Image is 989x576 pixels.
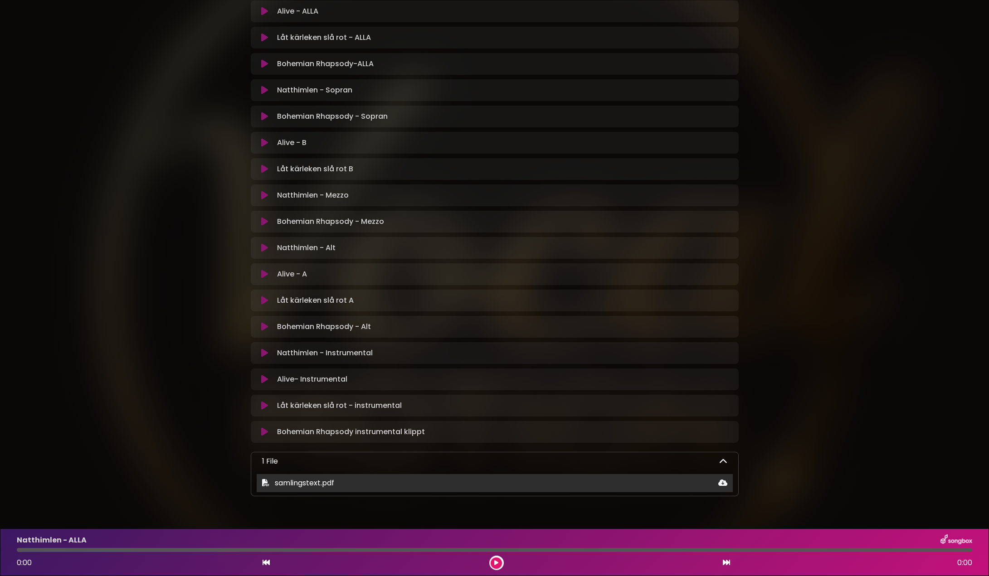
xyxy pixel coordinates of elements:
p: Låt kärleken slå rot B [277,164,353,174]
p: Bohemian Rhapsody - Alt [277,321,371,332]
p: Bohemian Rhapsody instrumental klippt [277,426,425,437]
p: 1 File [262,456,278,467]
p: Alive- Instrumental [277,374,347,385]
p: Natthimlen - Sopran [277,85,352,96]
p: Bohemian Rhapsody-ALLA [277,58,374,69]
p: Natthimlen - Mezzo [277,190,349,201]
p: Bohemian Rhapsody - Mezzo [277,216,384,227]
p: Natthimlen - Instrumental [277,348,373,358]
p: Alive - ALLA [277,6,318,17]
p: Låt kärleken slå rot A [277,295,354,306]
p: Alive - A [277,269,307,280]
p: Låt kärleken slå rot - ALLA [277,32,371,43]
p: Bohemian Rhapsody - Sopran [277,111,388,122]
p: Natthimlen - Alt [277,242,336,253]
p: Alive - B [277,137,307,148]
p: Låt kärleken slå rot - instrumental [277,400,402,411]
span: samlingstext.pdf [275,478,334,488]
